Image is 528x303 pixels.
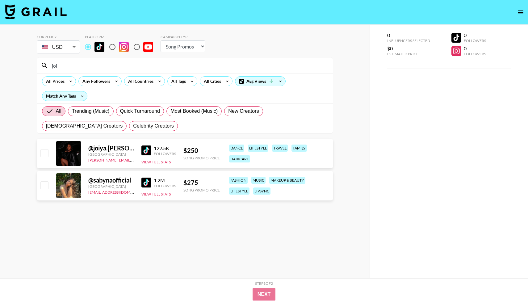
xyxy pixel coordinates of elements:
[291,145,307,152] div: family
[141,145,151,155] img: TikTok
[272,145,288,152] div: travel
[119,42,129,52] img: Instagram
[79,77,111,86] div: Any Followers
[464,38,486,43] div: Followers
[161,35,205,39] div: Campaign Type
[228,107,259,115] span: New Creators
[255,281,273,286] div: Step 1 of 2
[183,156,220,160] div: Song Promo Price
[464,45,486,52] div: 0
[38,42,79,53] div: USD
[46,122,123,130] span: [DEMOGRAPHIC_DATA] Creators
[154,177,176,183] div: 1.2M
[183,179,220,187] div: $ 275
[42,77,66,86] div: All Prices
[387,38,430,43] div: Influencers Selected
[235,77,285,86] div: Avg Views
[37,35,80,39] div: Currency
[269,177,305,184] div: makeup & beauty
[170,107,218,115] span: Most Booked (Music)
[251,177,266,184] div: music
[48,61,329,70] input: Search by User Name
[229,155,250,162] div: haircare
[88,152,134,157] div: [GEOGRAPHIC_DATA]
[56,107,61,115] span: All
[141,178,151,187] img: TikTok
[85,35,158,39] div: Platform
[88,184,134,189] div: [GEOGRAPHIC_DATA]
[387,32,430,38] div: 0
[141,192,171,196] button: View Full Stats
[72,107,110,115] span: Trending (Music)
[229,177,248,184] div: fashion
[143,42,153,52] img: YouTube
[248,145,268,152] div: lifestyle
[88,176,134,184] div: @ sabynaofficial
[183,147,220,154] div: $ 250
[168,77,187,86] div: All Tags
[154,145,176,151] div: 122.5K
[88,157,209,162] a: [PERSON_NAME][EMAIL_ADDRESS][PERSON_NAME][DOMAIN_NAME]
[88,144,134,152] div: @ joiya.[PERSON_NAME]
[5,4,67,19] img: Grail Talent
[94,42,104,52] img: TikTok
[514,6,527,19] button: open drawer
[464,32,486,38] div: 0
[387,45,430,52] div: $0
[154,151,176,156] div: Followers
[229,145,244,152] div: dance
[133,122,174,130] span: Celebrity Creators
[253,288,276,301] button: Next
[387,52,430,56] div: Estimated Price
[154,183,176,188] div: Followers
[88,189,150,195] a: [EMAIL_ADDRESS][DOMAIN_NAME]
[229,187,249,195] div: lifestyle
[124,77,155,86] div: All Countries
[183,188,220,192] div: Song Promo Price
[253,187,270,195] div: lipsync
[42,91,87,101] div: Match Any Tags
[141,160,171,164] button: View Full Stats
[464,52,486,56] div: Followers
[120,107,160,115] span: Quick Turnaround
[200,77,222,86] div: All Cities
